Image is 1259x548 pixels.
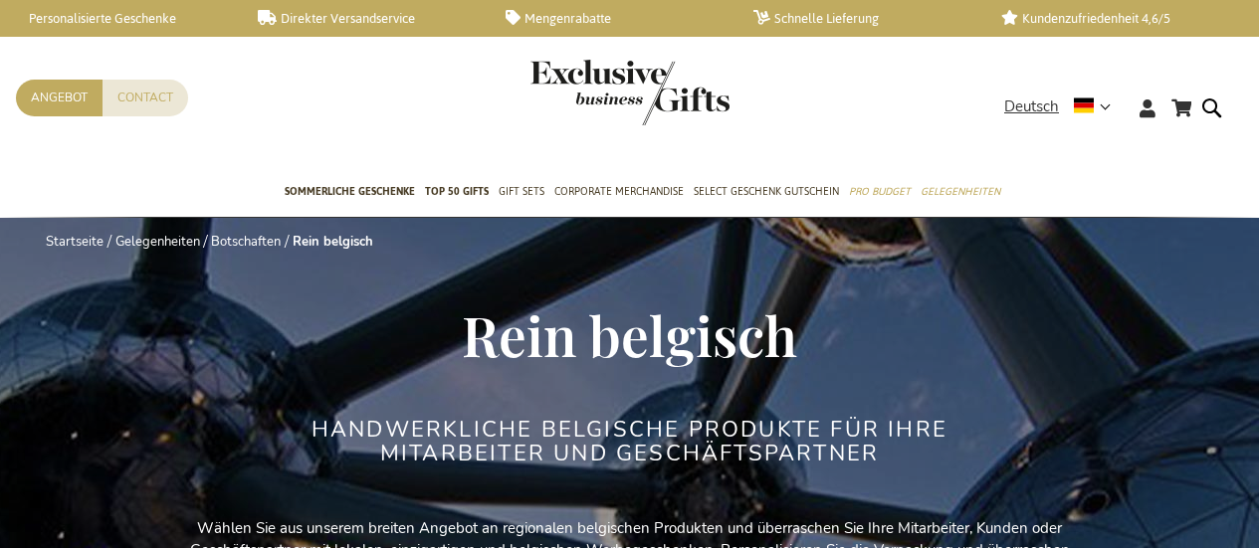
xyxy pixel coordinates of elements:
[753,10,969,27] a: Schnelle Lieferung
[293,233,373,251] strong: Rein belgisch
[530,60,630,125] a: store logo
[16,80,103,116] a: Angebot
[554,181,684,202] span: Corporate Merchandise
[258,10,474,27] a: Direkter Versandservice
[530,60,730,125] img: Exclusive Business gifts logo
[1004,95,1124,118] div: Deutsch
[1004,95,1059,118] span: Deutsch
[46,233,104,251] a: Startseite
[257,418,1003,465] h2: Handwerkliche belgische Produkte für Ihre Mitarbeiter und Geschäftspartner
[103,80,188,116] a: Contact
[10,10,226,27] a: Personalisierte Geschenke
[1001,10,1217,27] a: Kundenzufriedenheit 4,6/5
[849,181,911,202] span: Pro Budget
[285,181,415,202] span: Sommerliche geschenke
[115,233,200,251] a: Gelegenheiten
[425,181,489,202] span: TOP 50 Gifts
[499,181,544,202] span: Gift Sets
[462,297,797,371] span: Rein belgisch
[506,10,722,27] a: Mengenrabatte
[694,181,839,202] span: Select Geschenk Gutschein
[211,233,281,251] a: Botschaften
[921,181,1000,202] span: Gelegenheiten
